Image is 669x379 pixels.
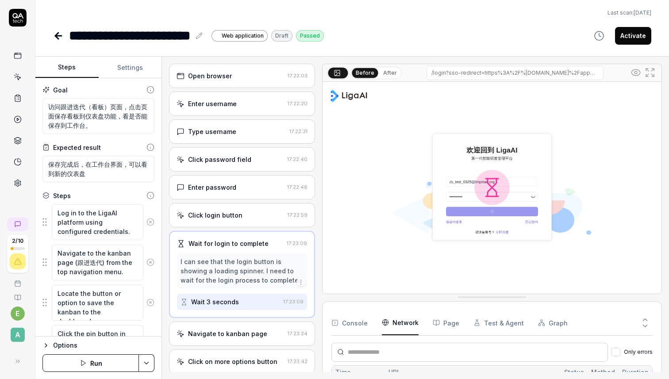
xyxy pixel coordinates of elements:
button: Remove step [143,213,158,231]
div: Time [332,366,385,379]
div: Suggestions [42,284,154,321]
div: Click password field [188,155,251,164]
button: Steps [35,57,99,78]
time: 17:23:09 [283,299,304,305]
div: Suggestions [42,244,154,281]
button: Remove step [143,253,158,271]
div: Steps [53,191,71,200]
button: A [4,321,31,344]
button: Options [42,340,154,351]
div: Goal [53,85,68,95]
button: Only errors [611,348,620,356]
div: Duration [619,366,652,379]
div: Options [53,340,154,351]
span: Web application [222,32,264,40]
span: Last scan: [607,9,651,17]
div: Passed [296,30,324,42]
button: Activate [615,27,651,45]
button: Network [382,310,419,335]
button: Show all interative elements [629,65,643,80]
button: Before [352,68,378,77]
div: Enter username [188,99,237,108]
span: 2 / 10 [12,238,23,244]
time: [DATE] [634,9,651,16]
div: Wait for login to complete [188,239,269,248]
button: Page [433,310,459,335]
button: Wait 3 seconds17:23:09 [177,294,307,310]
div: Enter password [188,183,236,192]
div: Click login button [188,211,242,220]
div: Open browser [188,71,232,80]
div: I can see that the login button is showing a loading spinner. I need to wait for the login proces... [181,257,303,285]
time: 17:22:48 [287,184,308,190]
div: Type username [188,127,236,136]
button: After [380,68,400,78]
div: Draft [271,30,292,42]
button: Test & Agent [473,310,524,335]
time: 17:22:03 [288,73,308,79]
div: Status [561,366,588,379]
div: Method [588,366,619,379]
time: 17:23:09 [287,240,307,246]
button: Last scan:[DATE] [607,9,651,17]
time: 17:23:24 [288,330,308,337]
button: e [11,306,25,321]
time: 17:22:59 [288,212,308,218]
a: Book a call with us [4,273,31,287]
button: Settings [99,57,162,78]
div: Suggestions [42,204,154,241]
div: Click on more options button [188,357,277,366]
a: Web application [211,30,268,42]
a: Documentation [4,287,31,301]
button: Run [42,354,139,372]
div: URL [385,366,561,379]
div: Expected result [53,143,101,152]
time: 17:23:42 [288,358,308,364]
time: 17:22:40 [287,156,308,162]
div: Wait 3 seconds [191,297,239,306]
button: Console [331,310,368,335]
div: Suggestions [42,325,154,371]
span: A [11,328,25,342]
time: 17:22:31 [289,128,308,134]
button: View version history [588,27,610,45]
button: Remove step [143,294,158,311]
button: Open in full screen [643,65,657,80]
img: Screenshot [323,82,661,294]
time: 17:22:20 [288,100,308,107]
a: New conversation [7,217,28,231]
div: Navigate to kanban page [188,329,267,338]
span: Only errors [624,348,653,356]
button: Graph [538,310,568,335]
